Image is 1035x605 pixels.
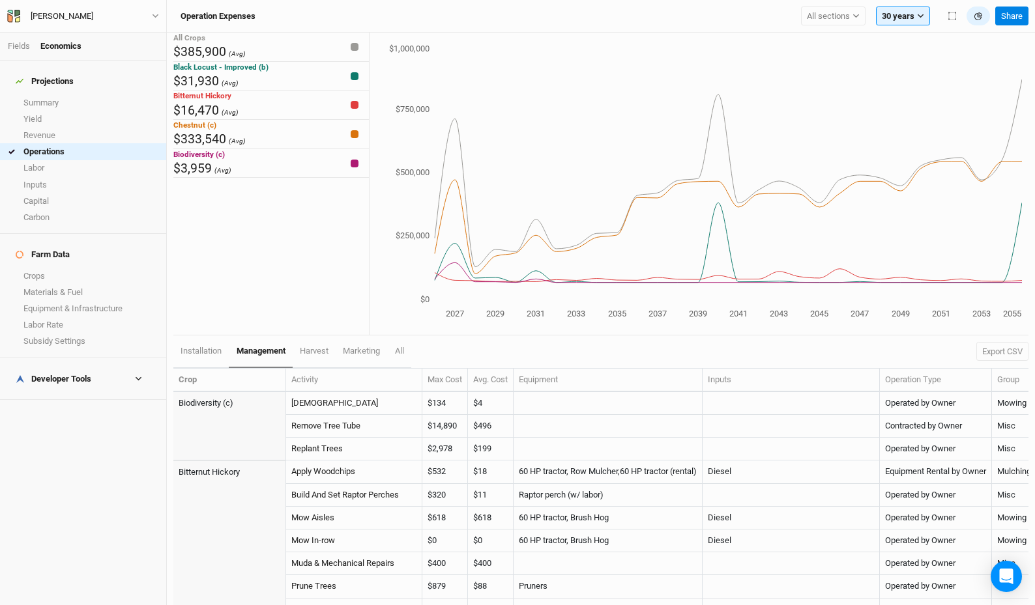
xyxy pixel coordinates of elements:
a: Remove Tree Tube [291,421,360,430]
tspan: 2053 [972,309,991,318]
button: Export CSV [976,342,1028,361]
td: $496 [468,415,514,438]
div: Projections [16,76,74,87]
a: Mow Aisles [291,513,334,522]
tspan: 2041 [729,309,748,318]
th: Equipment [514,369,703,392]
tspan: 2037 [649,309,667,318]
td: Operated by Owner [880,552,992,575]
span: marketing [343,346,380,356]
td: $532 [422,460,468,483]
span: $333,540 [173,132,226,147]
a: Prune Trees [291,581,336,591]
td: 60 HP tractor, Brush Hog [514,529,703,552]
th: Operation Type [880,369,992,392]
span: (Avg) [229,49,246,58]
h3: Operation Expenses [181,11,255,21]
td: $14,890 [422,415,468,438]
td: $618 [422,507,468,529]
span: management [237,346,285,356]
div: Open Intercom Messenger [991,561,1022,592]
span: $3,959 [173,161,212,176]
a: [DEMOGRAPHIC_DATA] [291,398,378,408]
td: 60 HP tractor, Row Mulcher,60 HP tractor (rental) [514,460,703,483]
td: Operated by Owner [880,484,992,507]
td: $0 [468,529,514,552]
td: $199 [468,438,514,460]
tspan: 2033 [567,309,585,318]
tspan: 2049 [892,309,910,318]
span: Black Locust - Improved (b) [173,63,269,72]
div: Farm Data [16,249,70,260]
tspan: 2031 [527,309,545,318]
tspan: 2047 [851,309,869,318]
tspan: $1,000,000 [389,44,430,53]
td: Operated by Owner [880,529,992,552]
td: Operated by Owner [880,507,992,529]
button: Share [995,7,1028,26]
th: Max Cost [422,369,468,392]
tspan: 2055 [1003,309,1021,318]
td: Pruners [514,575,703,598]
div: Economics [40,40,81,52]
td: $0 [422,529,468,552]
td: 60 HP tractor, Brush Hog [514,507,703,529]
td: $11 [468,484,514,507]
tspan: 2027 [446,309,464,318]
span: (Avg) [222,79,239,87]
span: All sections [807,10,850,23]
span: $16,470 [173,103,219,118]
td: Bitternut Hickory [173,460,286,483]
th: Avg. Cost [468,369,514,392]
td: Contracted by Owner [880,415,992,438]
td: Raptor perch (w/ labor) [514,484,703,507]
tspan: 2029 [486,309,504,318]
td: $88 [468,575,514,598]
th: Inputs [703,369,880,392]
a: Replant Trees [291,443,343,453]
span: $385,900 [173,44,226,59]
th: Activity [286,369,422,392]
span: (Avg) [222,108,239,117]
span: Bitternut Hickory [173,91,231,100]
span: All [395,346,404,356]
td: Equipment Rental by Owner [880,460,992,483]
td: Biodiversity (c) [173,392,286,415]
span: $31,930 [173,74,219,89]
td: $618 [468,507,514,529]
td: $400 [422,552,468,575]
span: All Crops [173,33,205,42]
button: [PERSON_NAME] [7,9,160,23]
a: Build And Set Raptor Perches [291,490,399,499]
span: installation [181,346,222,356]
button: 30 years [876,7,930,26]
span: (Avg) [214,166,231,175]
td: Diesel [703,460,880,483]
h4: Developer Tools [8,366,158,392]
tspan: $0 [420,294,430,304]
td: Operated by Owner [880,392,992,415]
td: $134 [422,392,468,415]
tspan: $750,000 [396,104,430,114]
tspan: 2043 [770,309,788,318]
td: Diesel [703,529,880,552]
td: Diesel [703,507,880,529]
tspan: 2039 [689,309,707,318]
span: Biodiversity (c) [173,150,225,159]
a: Apply Woodchips [291,466,355,476]
td: Operated by Owner [880,438,992,460]
span: (Avg) [229,137,246,145]
tspan: $500,000 [396,167,430,177]
tspan: $250,000 [396,231,430,240]
tspan: 2045 [810,309,828,318]
span: harvest [300,346,328,356]
a: Mow In-row [291,535,335,545]
td: $320 [422,484,468,507]
a: Fields [8,41,30,51]
td: $4 [468,392,514,415]
div: [PERSON_NAME] [31,10,93,23]
span: Chestnut (c) [173,120,216,130]
button: All sections [801,7,866,26]
th: Crop [173,369,286,392]
td: $18 [468,460,514,483]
